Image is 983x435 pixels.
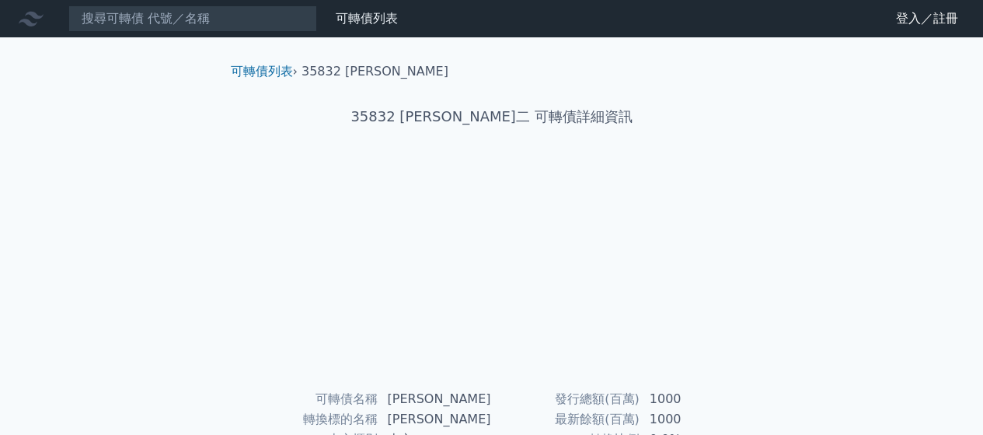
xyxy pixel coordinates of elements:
[302,62,448,81] li: 35832 [PERSON_NAME]
[640,409,747,430] td: 1000
[237,389,378,409] td: 可轉債名稱
[492,409,640,430] td: 最新餘額(百萬)
[68,5,317,32] input: 搜尋可轉債 代號／名稱
[218,106,765,128] h1: 35832 [PERSON_NAME]二 可轉債詳細資訊
[231,62,298,81] li: ›
[492,389,640,409] td: 發行總額(百萬)
[378,389,492,409] td: [PERSON_NAME]
[231,64,293,79] a: 可轉債列表
[884,6,971,31] a: 登入／註冊
[378,409,492,430] td: [PERSON_NAME]
[237,409,378,430] td: 轉換標的名稱
[336,11,398,26] a: 可轉債列表
[640,389,747,409] td: 1000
